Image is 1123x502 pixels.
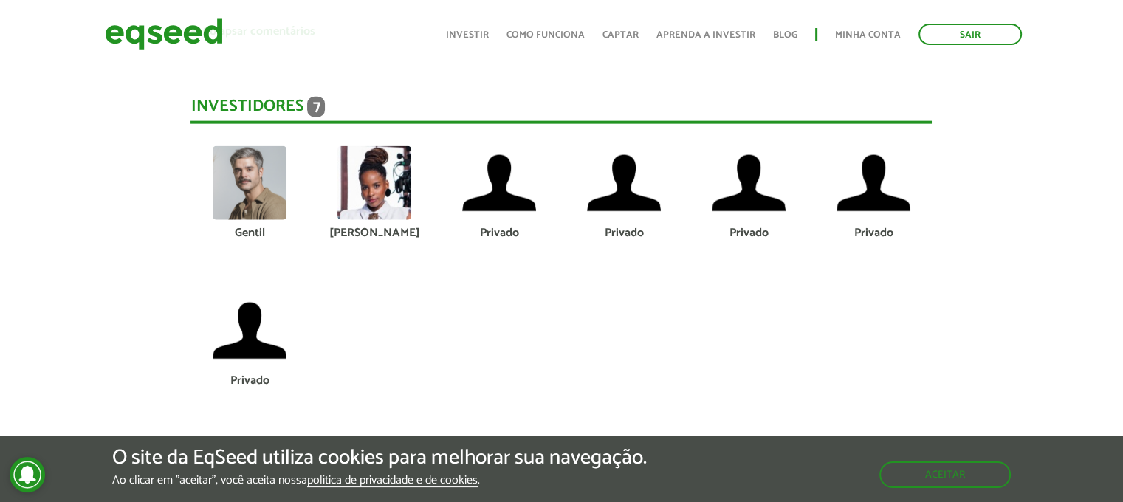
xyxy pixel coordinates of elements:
[572,227,675,239] div: Privado
[190,97,932,124] div: Investidores
[697,227,800,239] div: Privado
[712,146,786,220] img: default-user.png
[506,30,585,40] a: Como funciona
[105,15,223,54] img: EqSeed
[446,30,489,40] a: Investir
[879,461,1011,488] button: Aceitar
[112,447,647,470] h5: O site da EqSeed utiliza cookies para melhorar sua navegação.
[656,30,755,40] a: Aprenda a investir
[822,227,924,239] div: Privado
[213,146,286,220] img: picture-123564-1758224931.png
[307,475,478,487] a: política de privacidade e de cookies
[323,227,425,239] div: [PERSON_NAME]
[198,227,301,239] div: Gentil
[462,146,536,220] img: default-user.png
[337,146,411,220] img: picture-90970-1668946421.jpg
[773,30,797,40] a: Blog
[198,375,301,387] div: Privado
[213,294,286,368] img: default-user.png
[837,146,910,220] img: default-user.png
[918,24,1022,45] a: Sair
[112,473,647,487] p: Ao clicar em "aceitar", você aceita nossa .
[587,146,661,220] img: default-user.png
[602,30,639,40] a: Captar
[835,30,901,40] a: Minha conta
[307,97,325,117] span: 7
[447,227,550,239] div: Privado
